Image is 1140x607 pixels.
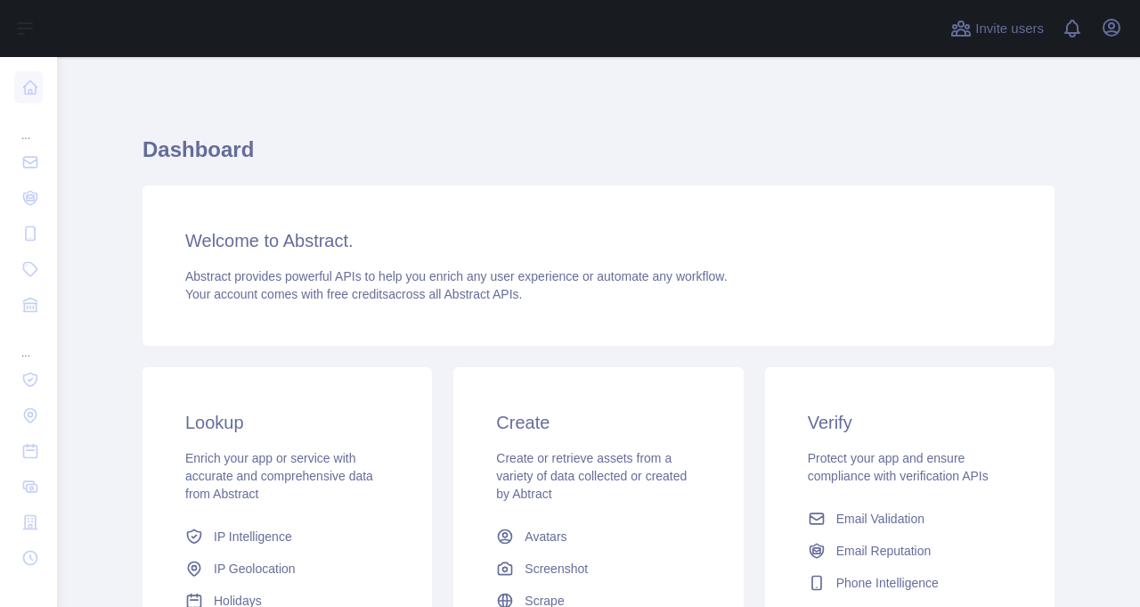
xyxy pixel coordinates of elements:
[142,135,1054,178] h1: Dashboard
[178,553,396,585] a: IP Geolocation
[178,521,396,553] a: IP Intelligence
[496,451,687,501] span: Create or retrieve assets from a variety of data collected or created by Abtract
[14,107,43,143] div: ...
[525,528,566,545] span: Avatars
[496,410,700,435] h3: Create
[801,503,1019,535] a: Email Validation
[836,574,939,592] span: Phone Intelligence
[801,567,1019,599] a: Phone Intelligence
[808,410,1012,435] h3: Verify
[327,287,388,301] span: free credits
[185,228,1012,253] h3: Welcome to Abstract.
[14,324,43,360] div: ...
[185,410,389,435] h3: Lookup
[808,451,989,483] span: Protect your app and ensure compliance with verification APIs
[185,269,728,283] span: Abstract provides powerful APIs to help you enrich any user experience or automate any workflow.
[975,19,1044,39] span: Invite users
[185,451,373,501] span: Enrich your app or service with accurate and comprehensive data from Abstract
[947,14,1047,43] button: Invite users
[836,542,932,560] span: Email Reputation
[185,287,522,301] span: Your account comes with across all Abstract APIs.
[801,535,1019,567] a: Email Reputation
[836,510,924,528] span: Email Validation
[489,521,707,553] a: Avatars
[214,528,292,545] span: IP Intelligence
[489,553,707,585] a: Screenshot
[214,560,296,578] span: IP Geolocation
[525,560,588,578] span: Screenshot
